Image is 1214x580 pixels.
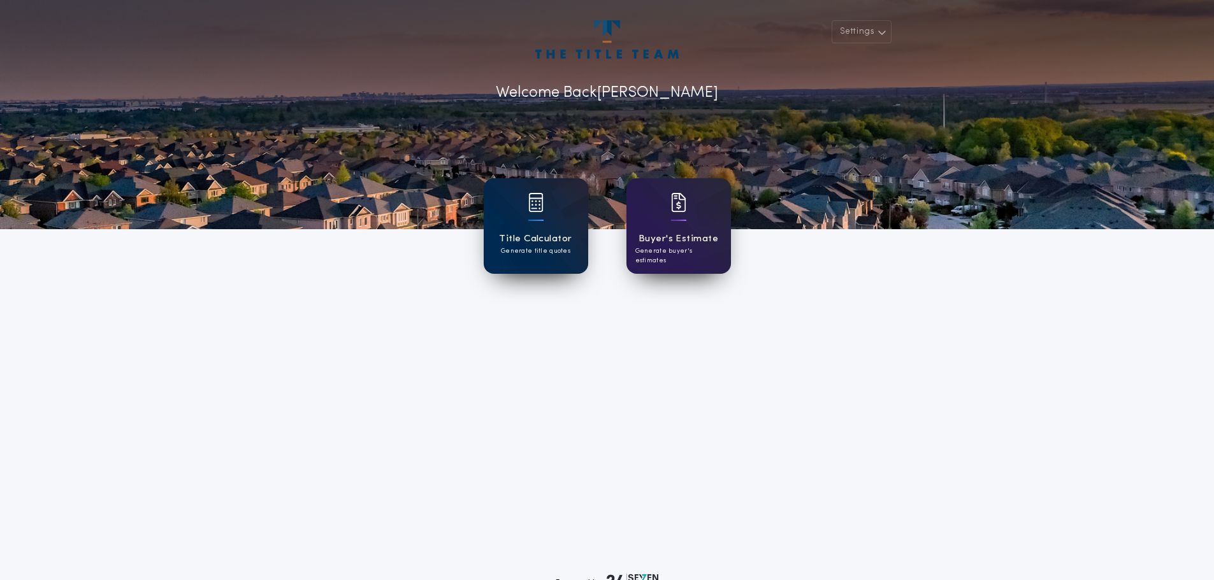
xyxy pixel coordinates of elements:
p: Generate title quotes [501,246,570,256]
img: card icon [671,193,686,212]
h1: Buyer's Estimate [639,232,718,246]
a: card iconBuyer's EstimateGenerate buyer's estimates [626,178,731,274]
a: card iconTitle CalculatorGenerate title quotes [484,178,588,274]
button: Settings [832,20,892,43]
p: Welcome Back [PERSON_NAME] [496,81,718,104]
img: account-logo [535,20,678,59]
img: card icon [528,193,544,212]
p: Generate buyer's estimates [635,246,722,265]
h1: Title Calculator [499,232,572,246]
